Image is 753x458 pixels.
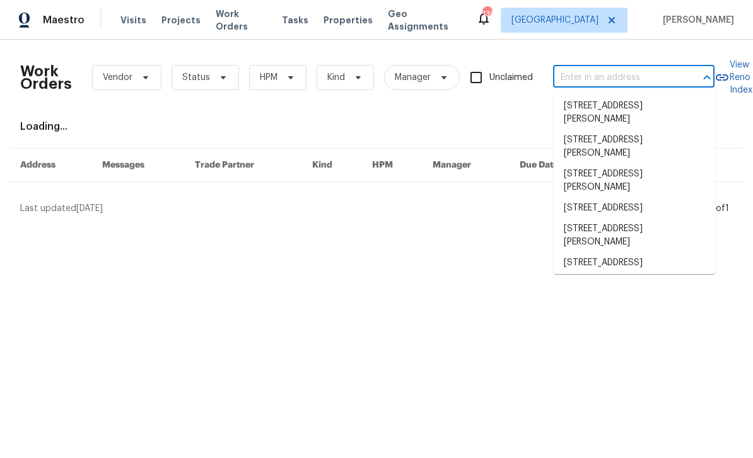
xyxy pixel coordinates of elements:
th: Due Date [510,149,597,182]
span: [PERSON_NAME] [658,14,734,26]
span: Tasks [282,16,308,25]
th: HPM [362,149,423,182]
li: [STREET_ADDRESS][PERSON_NAME] [554,164,715,198]
th: Trade Partner [185,149,303,182]
li: [STREET_ADDRESS][PERSON_NAME] [554,219,715,253]
span: Kind [327,71,345,84]
th: Messages [92,149,185,182]
th: Manager [423,149,510,182]
span: Maestro [43,14,85,26]
li: [STREET_ADDRESS] [554,253,715,273]
button: Close [698,69,716,86]
input: Enter in an address [553,68,679,88]
h2: Work Orders [20,65,72,90]
div: Loading... [20,120,733,133]
span: Visits [120,14,146,26]
a: View Reno Index [715,59,752,96]
li: [STREET_ADDRESS] [554,198,715,219]
span: Status [182,71,210,84]
div: Last updated [20,202,708,215]
span: [GEOGRAPHIC_DATA] [511,14,598,26]
span: [DATE] [76,204,103,213]
div: 1 of 1 [712,202,729,215]
th: Kind [302,149,362,182]
span: Work Orders [216,8,267,33]
li: [STREET_ADDRESS][PERSON_NAME] [554,96,715,130]
span: Unclaimed [489,71,533,84]
span: Properties [324,14,373,26]
span: Vendor [103,71,132,84]
span: HPM [260,71,277,84]
li: [STREET_ADDRESS][PERSON_NAME] [554,130,715,164]
span: Geo Assignments [388,8,461,33]
div: 130 [482,8,491,20]
li: [STREET_ADDRESS][PERSON_NAME] [554,273,715,307]
th: Address [10,149,92,182]
span: Manager [395,71,431,84]
span: Projects [161,14,201,26]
